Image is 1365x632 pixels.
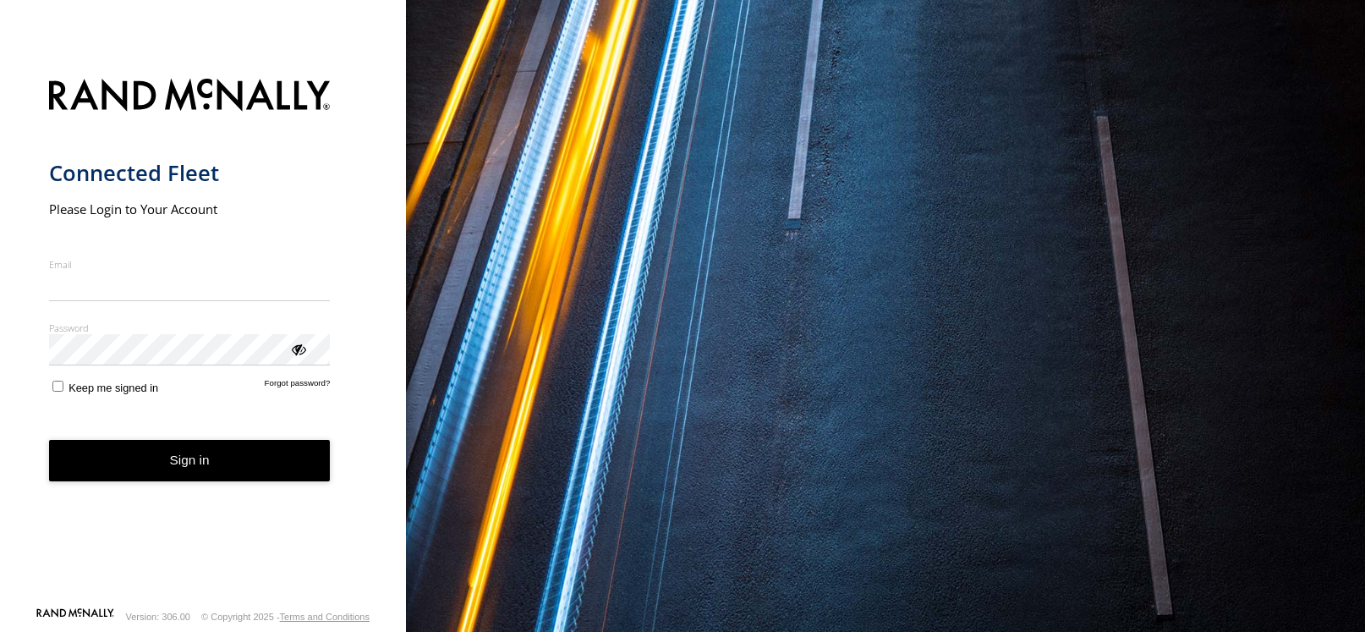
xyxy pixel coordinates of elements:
a: Forgot password? [265,378,331,394]
div: Version: 306.00 [126,612,190,622]
h2: Please Login to Your Account [49,201,331,217]
img: Rand McNally [49,75,331,118]
label: Email [49,258,331,271]
div: © Copyright 2025 - [201,612,370,622]
h1: Connected Fleet [49,159,331,187]
button: Sign in [49,440,331,481]
span: Keep me signed in [69,382,158,394]
label: Password [49,321,331,334]
form: main [49,69,358,607]
input: Keep me signed in [52,381,63,392]
div: ViewPassword [289,340,306,357]
a: Visit our Website [36,608,114,625]
a: Terms and Conditions [280,612,370,622]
